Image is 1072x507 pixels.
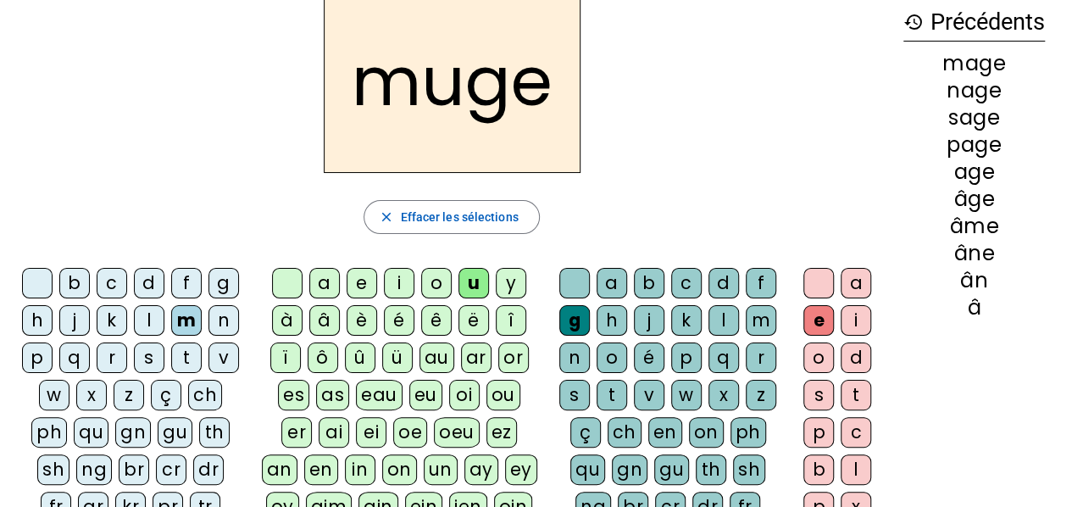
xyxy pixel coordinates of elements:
[364,200,539,234] button: Effacer les sélections
[803,417,834,448] div: p
[424,454,458,485] div: un
[634,343,664,373] div: é
[903,81,1045,101] div: nage
[486,417,517,448] div: ez
[634,268,664,298] div: b
[134,268,164,298] div: d
[158,417,192,448] div: gu
[696,454,726,485] div: th
[134,305,164,336] div: l
[193,454,224,485] div: dr
[903,3,1045,42] h3: Précédents
[841,343,871,373] div: d
[270,343,301,373] div: ï
[496,268,526,298] div: y
[356,380,403,410] div: eau
[689,417,724,448] div: on
[31,417,67,448] div: ph
[654,454,689,485] div: gu
[903,270,1045,291] div: ân
[434,417,480,448] div: oeu
[319,417,349,448] div: ai
[114,380,144,410] div: z
[272,305,303,336] div: à
[97,268,127,298] div: c
[384,268,414,298] div: i
[309,268,340,298] div: a
[262,454,297,485] div: an
[559,380,590,410] div: s
[559,305,590,336] div: g
[421,305,452,336] div: ê
[903,12,924,32] mat-icon: history
[903,162,1045,182] div: age
[308,343,338,373] div: ô
[648,417,682,448] div: en
[570,417,601,448] div: ç
[570,454,605,485] div: qu
[903,189,1045,209] div: âge
[671,380,702,410] div: w
[419,343,454,373] div: au
[449,380,480,410] div: oi
[746,268,776,298] div: f
[803,305,834,336] div: e
[671,268,702,298] div: c
[309,305,340,336] div: â
[733,454,765,485] div: sh
[671,343,702,373] div: p
[841,454,871,485] div: l
[76,380,107,410] div: x
[281,417,312,448] div: er
[903,298,1045,318] div: â
[597,268,627,298] div: a
[316,380,349,410] div: as
[171,343,202,373] div: t
[345,343,375,373] div: û
[608,417,642,448] div: ch
[278,380,309,410] div: es
[458,305,489,336] div: ë
[903,243,1045,264] div: âne
[708,268,739,298] div: d
[22,305,53,336] div: h
[505,454,537,485] div: ey
[841,417,871,448] div: c
[597,305,627,336] div: h
[76,454,112,485] div: ng
[59,305,90,336] div: j
[841,305,871,336] div: i
[461,343,492,373] div: ar
[382,454,417,485] div: on
[115,417,151,448] div: gn
[74,417,108,448] div: qu
[803,343,834,373] div: o
[199,417,230,448] div: th
[171,305,202,336] div: m
[746,305,776,336] div: m
[496,305,526,336] div: î
[134,343,164,373] div: s
[597,380,627,410] div: t
[803,454,834,485] div: b
[671,305,702,336] div: k
[634,380,664,410] div: v
[841,380,871,410] div: t
[37,454,69,485] div: sh
[903,216,1045,237] div: âme
[347,305,377,336] div: è
[803,380,834,410] div: s
[841,268,871,298] div: a
[151,380,181,410] div: ç
[188,380,222,410] div: ch
[421,268,452,298] div: o
[304,454,338,485] div: en
[498,343,529,373] div: or
[384,305,414,336] div: é
[208,305,239,336] div: n
[486,380,520,410] div: ou
[59,343,90,373] div: q
[597,343,627,373] div: o
[345,454,375,485] div: in
[97,305,127,336] div: k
